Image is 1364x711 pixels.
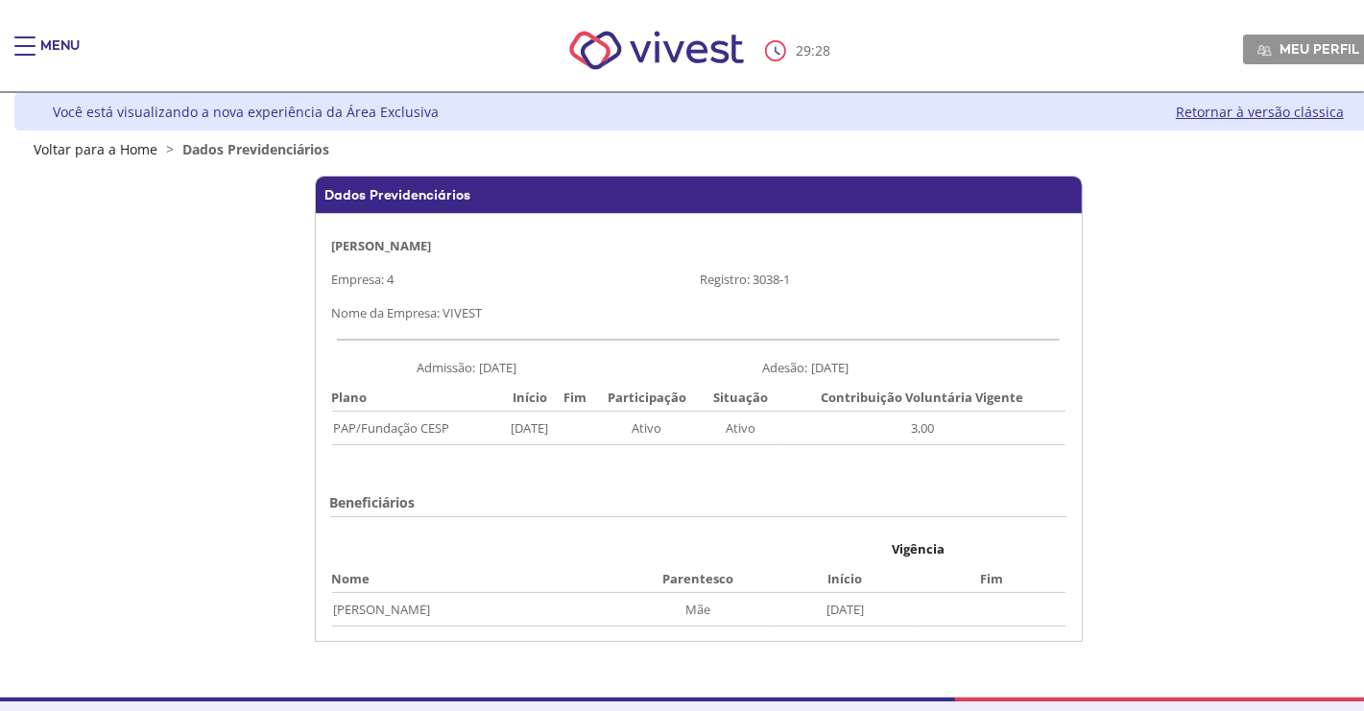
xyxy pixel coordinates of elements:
[330,262,699,296] td: Empresa: 4
[661,350,809,384] td: Adesão:
[815,41,830,59] span: 28
[1257,43,1272,58] img: Meu perfil
[625,593,772,627] td: Mãe
[501,384,560,412] th: Início
[332,593,626,627] td: [PERSON_NAME]
[559,384,591,412] th: Fim
[330,350,478,384] td: Admissão:
[809,350,1067,384] td: [DATE]
[703,384,779,412] th: Situação
[796,41,811,59] span: 29
[330,296,1067,329] td: Nome da Empresa: VIVEST
[182,140,329,158] span: Dados Previdenciários
[1280,40,1360,58] span: Meu perfil
[53,103,439,121] div: Você está visualizando a nova experiência da Área Exclusiva
[625,565,772,593] th: Parentesco
[332,384,501,412] th: Plano
[129,176,1269,661] section: FunCESP - Novo Dados Histórico de Adesão Previdenciária
[477,350,661,384] td: [DATE]
[772,593,919,627] td: [DATE]
[34,140,157,158] a: Voltar para a Home
[772,565,919,593] th: Início
[332,565,626,593] th: Nome
[330,228,1067,262] td: [PERSON_NAME]
[591,412,703,445] td: Ativo
[40,36,80,75] div: Menu
[699,262,1067,296] td: Registro: 3038-1
[1176,103,1344,121] a: Retornar à versão clássica
[779,384,1065,412] th: Contribuição Voluntária Vigente
[779,412,1065,445] td: 3,00
[315,176,1083,213] div: Dados Previdenciários
[703,412,779,445] td: Ativo
[332,412,501,445] td: PAP/Fundação CESP
[919,565,1065,593] th: Fim
[501,412,560,445] td: [DATE]
[161,140,179,158] span: >
[330,493,1067,517] div: Beneficiários
[591,384,703,412] th: Participação
[772,532,1065,565] td: Vigência
[765,40,834,61] div: :
[548,10,766,91] img: Vivest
